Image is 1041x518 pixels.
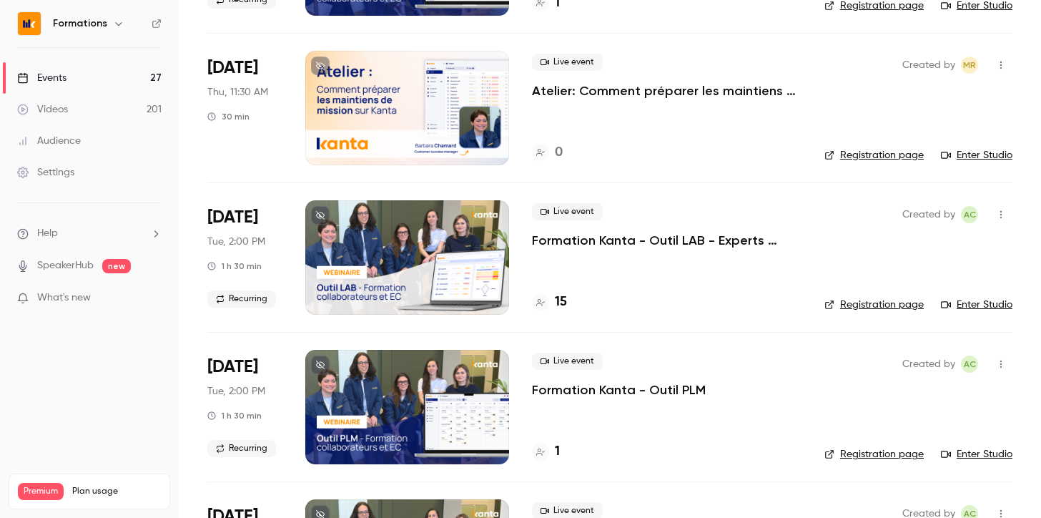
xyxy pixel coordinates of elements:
div: Settings [17,165,74,180]
span: Tue, 2:00 PM [207,384,265,399]
span: Help [37,226,58,241]
span: [DATE] [207,206,258,229]
a: Registration page [824,447,924,461]
iframe: Noticeable Trigger [144,292,162,305]
a: Enter Studio [941,447,1012,461]
span: [DATE] [207,356,258,378]
span: Anaïs Cachelou [961,206,978,223]
a: SpeakerHub [37,258,94,273]
span: Live event [532,353,603,370]
h4: 1 [555,442,560,461]
span: Anaïs Cachelou [961,356,978,373]
span: Created by [902,356,955,373]
h4: 0 [555,143,563,162]
span: Created by [902,57,955,74]
span: Live event [532,203,603,220]
a: Formation Kanta - Outil PLM [532,381,706,399]
a: Enter Studio [941,148,1012,162]
a: 1 [532,442,560,461]
a: Formation Kanta - Outil LAB - Experts Comptables & Collaborateurs [532,232,801,249]
span: Live event [532,54,603,71]
span: new [102,259,131,273]
span: Created by [902,206,955,223]
div: Sep 30 Tue, 2:00 PM (Europe/Paris) [207,350,282,464]
div: Videos [17,102,68,117]
a: Atelier: Comment préparer les maintiens de missions sur KANTA ? [532,82,801,99]
span: AC [964,206,976,223]
span: Premium [18,483,64,500]
div: 1 h 30 min [207,410,262,421]
img: Formations [18,12,41,35]
div: Events [17,71,66,85]
a: Registration page [824,148,924,162]
div: 30 min [207,111,250,122]
span: AC [964,356,976,373]
a: 15 [532,293,567,312]
div: Sep 30 Tue, 2:00 PM (Europe/Paris) [207,200,282,315]
span: Marion Roquet [961,57,978,74]
span: Thu, 11:30 AM [207,85,268,99]
span: [DATE] [207,57,258,79]
span: What's new [37,290,91,306]
h6: Formations [53,16,107,31]
span: Tue, 2:00 PM [207,235,265,249]
span: Plan usage [72,486,161,497]
div: Sep 25 Thu, 11:30 AM (Europe/Paris) [207,51,282,165]
span: Recurring [207,440,276,457]
a: 0 [532,143,563,162]
a: Registration page [824,298,924,312]
span: Recurring [207,290,276,308]
div: 1 h 30 min [207,260,262,272]
span: MR [963,57,976,74]
div: Audience [17,134,81,148]
h4: 15 [555,293,567,312]
li: help-dropdown-opener [17,226,162,241]
a: Enter Studio [941,298,1012,312]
